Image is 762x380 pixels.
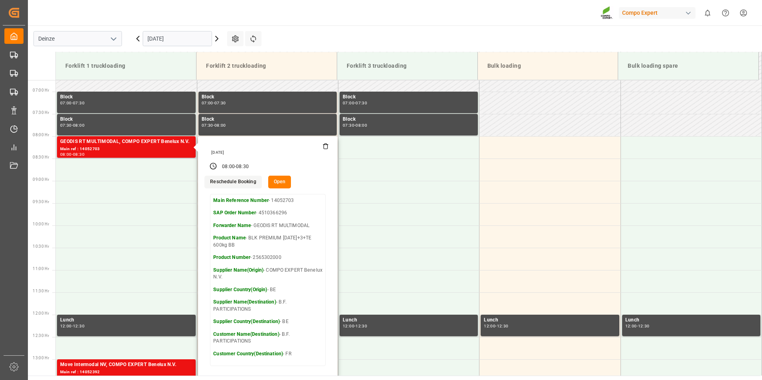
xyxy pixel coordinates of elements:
input: Type to search/select [33,31,122,46]
div: Move Intermodal NV, COMPO EXPERT Benelux N.V. [60,361,192,369]
div: Main ref : 14052392 [60,369,192,376]
div: - [72,101,73,105]
p: - BLK PREMIUM [DATE]+3+TE 600kg BB [213,235,322,249]
div: 12:00 [343,324,354,328]
strong: Customer Name(Destination) [213,331,279,337]
strong: Customer Country(Destination) [213,351,283,356]
button: show 0 new notifications [699,4,717,22]
p: - B.F. PARTICIPATIONS [213,331,322,345]
div: Lunch [343,316,475,324]
div: 13:30 [73,376,84,379]
span: 13:00 Hr [33,356,49,360]
div: 07:30 [343,123,354,127]
div: 07:30 [73,101,84,105]
p: - BE [213,318,322,325]
div: - [235,163,236,170]
strong: SAP Order Number [213,210,256,215]
span: 10:00 Hr [33,222,49,226]
div: - [213,123,214,127]
button: Reschedule Booking [204,176,261,188]
span: 08:00 Hr [33,133,49,137]
div: 08:00 [214,123,226,127]
div: Block [202,93,334,101]
div: Bulk loading spare [625,59,752,73]
div: - [72,324,73,328]
div: Lunch [484,316,616,324]
div: 07:00 [202,101,213,105]
div: - [354,324,355,328]
div: 12:30 [73,324,84,328]
div: Lunch [60,316,192,324]
strong: Supplier Name(Origin) [213,267,263,273]
strong: Product Number [213,255,250,260]
span: 07:00 Hr [33,88,49,92]
span: 09:00 Hr [33,177,49,182]
div: 08:30 [73,153,84,156]
div: 07:30 [355,101,367,105]
button: Compo Expert [619,5,699,20]
div: 12:00 [625,324,637,328]
div: 12:00 [484,324,495,328]
div: Forklift 1 truckloading [62,59,190,73]
div: 08:00 [60,153,72,156]
p: - GEODIS RT MULTIMODAL [213,222,322,229]
div: 08:00 [222,163,235,170]
strong: Product Name [213,235,246,241]
div: 07:30 [202,123,213,127]
p: - FR [213,351,322,358]
div: 07:00 [343,101,354,105]
div: - [354,101,355,105]
div: 08:00 [73,123,84,127]
p: - BE [213,286,322,294]
div: - [495,324,497,328]
div: 13:00 [60,376,72,379]
div: Main ref : 14052703 [60,146,192,153]
div: 12:30 [638,324,650,328]
div: 12:30 [355,324,367,328]
span: 12:30 Hr [33,333,49,338]
div: - [637,324,638,328]
div: 07:30 [214,101,226,105]
div: 12:00 [60,324,72,328]
div: - [213,101,214,105]
div: 08:00 [355,123,367,127]
p: - 4510366296 [213,210,322,217]
input: DD.MM.YYYY [143,31,212,46]
div: - [72,153,73,156]
div: 08:30 [236,163,249,170]
div: Block [343,93,475,101]
div: Compo Expert [619,7,695,19]
div: - [354,123,355,127]
div: 07:00 [60,101,72,105]
div: Lunch [625,316,757,324]
strong: Supplier Country(Destination) [213,319,280,324]
p: - 14052703 [213,197,322,204]
p: - B.F. PARTICIPATIONS [213,299,322,313]
span: 11:30 Hr [33,289,49,293]
button: Help Center [717,4,735,22]
p: - 2565302000 [213,254,322,261]
p: - COMPO EXPERT Benelux N.V. [213,267,322,281]
div: Block [202,116,334,123]
span: 07:30 Hr [33,110,49,115]
div: 07:30 [60,123,72,127]
div: Block [343,116,475,123]
div: Forklift 2 truckloading [203,59,330,73]
strong: Supplier Name(Destination) [213,299,276,305]
button: Open [268,176,291,188]
div: Bulk loading [484,59,612,73]
div: GEODIS RT MULTIMODAL, COMPO EXPERT Benelux N.V. [60,138,192,146]
div: Block [60,93,192,101]
div: 12:30 [497,324,509,328]
div: Block [60,116,192,123]
div: - [72,123,73,127]
button: open menu [107,33,119,45]
strong: Supplier Country(Origin) [213,287,267,292]
strong: Forwarder Name [213,223,251,228]
span: 12:00 Hr [33,311,49,315]
span: 08:30 Hr [33,155,49,159]
div: [DATE] [208,150,329,155]
span: 11:00 Hr [33,266,49,271]
div: Forklift 3 truckloading [344,59,471,73]
span: 09:30 Hr [33,200,49,204]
